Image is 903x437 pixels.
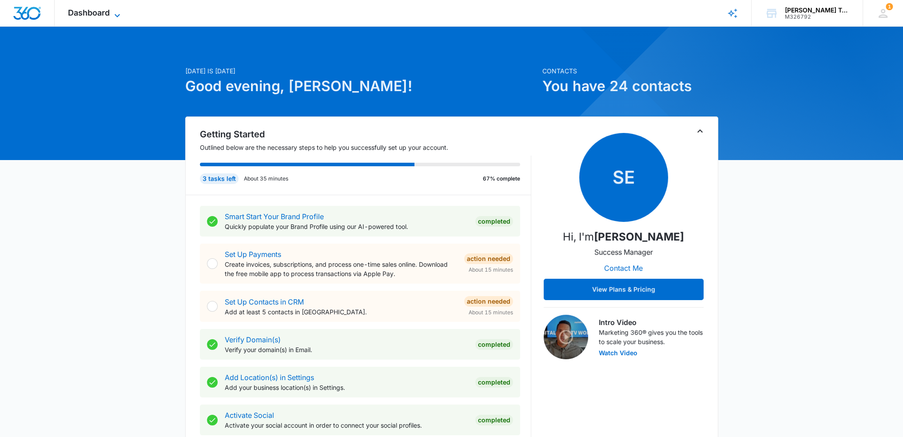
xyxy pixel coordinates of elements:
[464,253,513,264] div: Action Needed
[785,14,850,20] div: account id
[579,133,668,222] span: SE
[599,328,704,346] p: Marketing 360® gives you the tools to scale your business.
[886,3,893,10] span: 1
[225,411,274,420] a: Activate Social
[544,279,704,300] button: View Plans & Pricing
[594,247,653,257] p: Success Manager
[599,350,637,356] button: Watch Video
[244,175,288,183] p: About 35 minutes
[542,76,718,97] h1: You have 24 contacts
[225,421,468,430] p: Activate your social account in order to connect your social profiles.
[68,8,110,17] span: Dashboard
[185,76,537,97] h1: Good evening, [PERSON_NAME]!
[785,7,850,14] div: account name
[185,66,537,76] p: [DATE] is [DATE]
[886,3,893,10] div: notifications count
[225,250,281,259] a: Set Up Payments
[695,126,705,136] button: Toggle Collapse
[595,257,652,279] button: Contact Me
[563,229,684,245] p: Hi, I'm
[542,66,718,76] p: Contacts
[225,345,468,354] p: Verify your domain(s) in Email.
[225,260,457,278] p: Create invoices, subscriptions, and process one-time sales online. Download the free mobile app t...
[475,339,513,350] div: Completed
[594,230,684,243] strong: [PERSON_NAME]
[225,307,457,317] p: Add at least 5 contacts in [GEOGRAPHIC_DATA].
[225,383,468,392] p: Add your business location(s) in Settings.
[544,315,588,359] img: Intro Video
[200,173,239,184] div: 3 tasks left
[483,175,520,183] p: 67% complete
[225,222,468,231] p: Quickly populate your Brand Profile using our AI-powered tool.
[475,415,513,425] div: Completed
[464,296,513,307] div: Action Needed
[200,128,531,141] h2: Getting Started
[469,266,513,274] span: About 15 minutes
[225,373,314,382] a: Add Location(s) in Settings
[225,297,304,306] a: Set Up Contacts in CRM
[200,143,531,152] p: Outlined below are the necessary steps to help you successfully set up your account.
[475,377,513,388] div: Completed
[225,335,281,344] a: Verify Domain(s)
[225,212,324,221] a: Smart Start Your Brand Profile
[475,216,513,227] div: Completed
[469,309,513,317] span: About 15 minutes
[599,317,704,328] h3: Intro Video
